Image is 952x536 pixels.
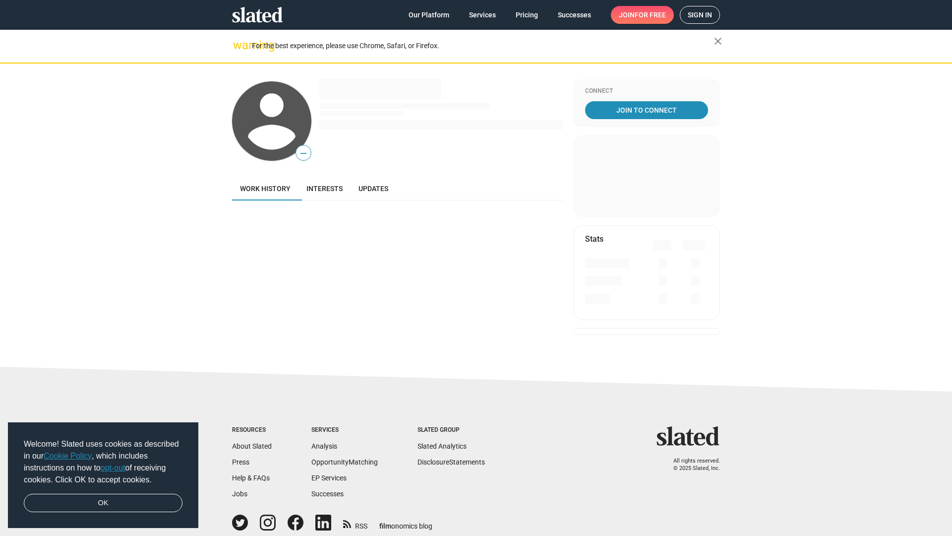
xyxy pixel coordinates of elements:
[24,494,182,513] a: dismiss cookie message
[232,490,247,498] a: Jobs
[585,234,603,244] mat-card-title: Stats
[101,464,125,472] a: opt-out
[311,458,378,466] a: OpportunityMatching
[306,185,343,193] span: Interests
[233,39,245,51] mat-icon: warning
[311,490,344,498] a: Successes
[469,6,496,24] span: Services
[252,39,714,53] div: For the best experience, please use Chrome, Safari, or Firefox.
[619,6,666,24] span: Join
[232,426,272,434] div: Resources
[232,442,272,450] a: About Slated
[663,458,720,472] p: All rights reserved. © 2025 Slated, Inc.
[461,6,504,24] a: Services
[44,452,92,460] a: Cookie Policy
[409,6,449,24] span: Our Platform
[351,177,396,201] a: Updates
[232,458,249,466] a: Press
[587,101,706,119] span: Join To Connect
[516,6,538,24] span: Pricing
[232,474,270,482] a: Help & FAQs
[232,177,298,201] a: Work history
[508,6,546,24] a: Pricing
[343,516,367,531] a: RSS
[688,6,712,23] span: Sign in
[311,474,347,482] a: EP Services
[558,6,591,24] span: Successes
[611,6,674,24] a: Joinfor free
[401,6,457,24] a: Our Platform
[417,458,485,466] a: DisclosureStatements
[635,6,666,24] span: for free
[358,185,388,193] span: Updates
[311,442,337,450] a: Analysis
[417,426,485,434] div: Slated Group
[417,442,467,450] a: Slated Analytics
[585,101,708,119] a: Join To Connect
[585,87,708,95] div: Connect
[296,147,311,160] span: —
[550,6,599,24] a: Successes
[379,522,391,530] span: film
[712,35,724,47] mat-icon: close
[24,438,182,486] span: Welcome! Slated uses cookies as described in our , which includes instructions on how to of recei...
[680,6,720,24] a: Sign in
[240,185,291,193] span: Work history
[379,514,432,531] a: filmonomics blog
[298,177,351,201] a: Interests
[311,426,378,434] div: Services
[8,422,198,529] div: cookieconsent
